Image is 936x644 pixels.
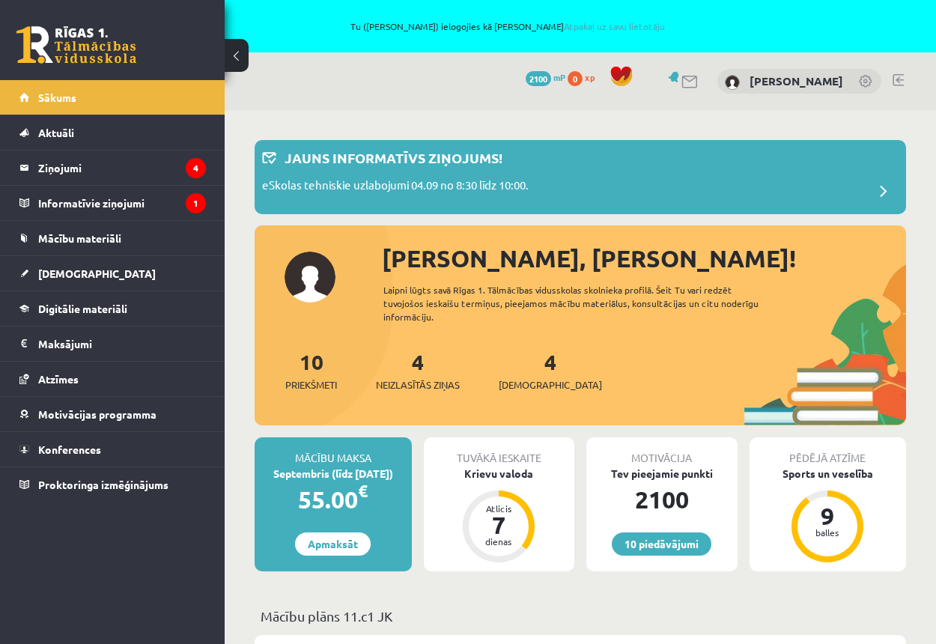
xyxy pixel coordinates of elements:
[186,193,206,213] i: 1
[586,466,738,482] div: Tev pieejamie punkti
[358,480,368,502] span: €
[376,348,460,392] a: 4Neizlasītās ziņas
[19,291,206,326] a: Digitālie materiāli
[19,221,206,255] a: Mācību materiāli
[38,186,206,220] legend: Informatīvie ziņojumi
[499,348,602,392] a: 4[DEMOGRAPHIC_DATA]
[255,437,412,466] div: Mācību maksa
[750,466,907,482] div: Sports un veselība
[19,362,206,396] a: Atzīmes
[255,466,412,482] div: Septembris (līdz [DATE])
[476,513,521,537] div: 7
[38,302,127,315] span: Digitālie materiāli
[261,606,900,626] p: Mācību plāns 11.c1 JK
[38,326,206,361] legend: Maksājumi
[38,231,121,245] span: Mācību materiāli
[383,283,774,323] div: Laipni lūgts savā Rīgas 1. Tālmācības vidusskolas skolnieka profilā. Šeit Tu vari redzēt tuvojošo...
[585,71,595,83] span: xp
[19,115,206,150] a: Aktuāli
[376,377,460,392] span: Neizlasītās ziņas
[553,71,565,83] span: mP
[38,407,156,421] span: Motivācijas programma
[38,151,206,185] legend: Ziņojumi
[424,466,575,482] div: Krievu valoda
[19,432,206,467] a: Konferences
[612,532,711,556] a: 10 piedāvājumi
[285,348,337,392] a: 10Priekšmeti
[285,148,502,168] p: Jauns informatīvs ziņojums!
[38,126,74,139] span: Aktuāli
[172,22,842,31] span: Tu ([PERSON_NAME]) ielogojies kā [PERSON_NAME]
[19,467,206,502] a: Proktoringa izmēģinājums
[255,482,412,517] div: 55.00
[382,240,906,276] div: [PERSON_NAME], [PERSON_NAME]!
[38,372,79,386] span: Atzīmes
[750,73,843,88] a: [PERSON_NAME]
[19,80,206,115] a: Sākums
[424,466,575,565] a: Krievu valoda Atlicis 7 dienas
[564,20,665,32] a: Atpakaļ uz savu lietotāju
[476,504,521,513] div: Atlicis
[19,397,206,431] a: Motivācijas programma
[725,75,740,90] img: Filips Gaičs
[19,326,206,361] a: Maksājumi
[476,537,521,546] div: dienas
[38,267,156,280] span: [DEMOGRAPHIC_DATA]
[285,377,337,392] span: Priekšmeti
[19,151,206,185] a: Ziņojumi4
[568,71,602,83] a: 0 xp
[586,437,738,466] div: Motivācija
[38,478,168,491] span: Proktoringa izmēģinājums
[586,482,738,517] div: 2100
[526,71,551,86] span: 2100
[424,437,575,466] div: Tuvākā ieskaite
[750,437,907,466] div: Pēdējā atzīme
[38,443,101,456] span: Konferences
[295,532,371,556] a: Apmaksāt
[499,377,602,392] span: [DEMOGRAPHIC_DATA]
[262,177,529,198] p: eSkolas tehniskie uzlabojumi 04.09 no 8:30 līdz 10:00.
[19,186,206,220] a: Informatīvie ziņojumi1
[568,71,583,86] span: 0
[16,26,136,64] a: Rīgas 1. Tālmācības vidusskola
[38,91,76,104] span: Sākums
[262,148,899,207] a: Jauns informatīvs ziņojums! eSkolas tehniskie uzlabojumi 04.09 no 8:30 līdz 10:00.
[19,256,206,291] a: [DEMOGRAPHIC_DATA]
[750,466,907,565] a: Sports un veselība 9 balles
[805,528,850,537] div: balles
[186,158,206,178] i: 4
[805,504,850,528] div: 9
[526,71,565,83] a: 2100 mP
